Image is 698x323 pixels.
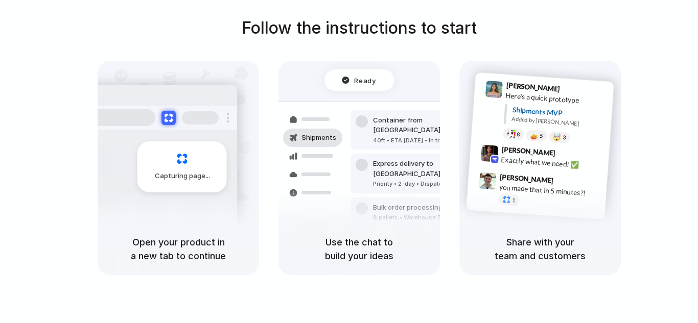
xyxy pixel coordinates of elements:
[291,235,428,263] h5: Use the chat to build your ideas
[301,133,336,143] span: Shipments
[373,115,483,135] div: Container from [GEOGRAPHIC_DATA]
[373,159,483,179] div: Express delivery to [GEOGRAPHIC_DATA]
[563,84,584,96] span: 9:41 AM
[472,235,609,263] h5: Share with your team and customers
[511,115,606,130] div: Added by [PERSON_NAME]
[553,133,562,141] div: 🤯
[373,136,483,145] div: 40ft • ETA [DATE] • In transit
[540,133,543,139] span: 5
[373,213,468,222] div: 8 pallets • Warehouse B • Packed
[512,105,607,121] div: Shipments MVP
[506,80,560,94] span: [PERSON_NAME]
[559,148,579,161] span: 9:42 AM
[505,90,608,108] div: Here's a quick prototype
[517,131,520,137] span: 8
[242,16,477,40] h1: Follow the instructions to start
[155,171,212,181] span: Capturing page
[110,235,247,263] h5: Open your product in a new tab to continue
[501,144,555,159] span: [PERSON_NAME]
[501,154,603,171] div: Exactly what we need! ✅
[500,171,554,186] span: [PERSON_NAME]
[373,180,483,188] div: Priority • 2-day • Dispatched
[499,182,601,199] div: you made that in 5 minutes?!
[556,176,577,188] span: 9:47 AM
[512,197,516,203] span: 1
[563,135,566,140] span: 3
[355,75,376,85] span: Ready
[373,203,468,213] div: Bulk order processing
